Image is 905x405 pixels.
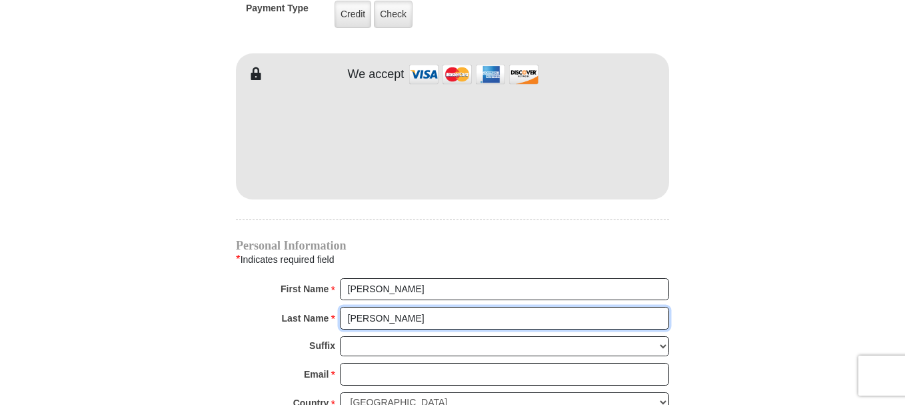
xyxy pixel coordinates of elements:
strong: First Name [281,280,329,298]
h4: Personal Information [236,240,669,251]
strong: Last Name [282,309,329,328]
h5: Payment Type [246,3,309,21]
label: Check [374,1,413,28]
strong: Email [304,365,329,384]
div: Indicates required field [236,251,669,268]
strong: Suffix [309,336,335,355]
h4: We accept [348,67,405,82]
label: Credit [335,1,371,28]
img: credit cards accepted [407,60,540,89]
